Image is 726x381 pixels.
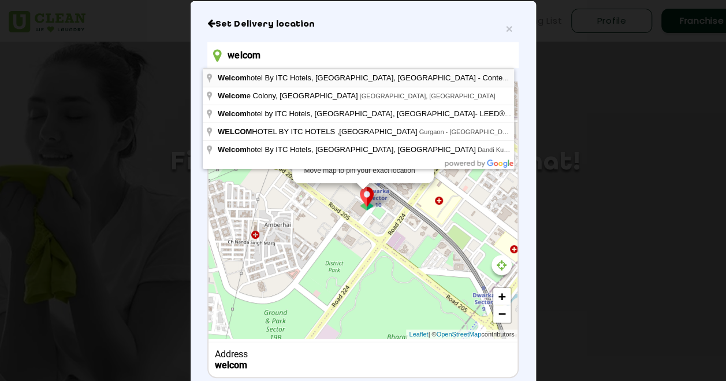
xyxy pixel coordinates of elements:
span: WELCOM [218,127,252,136]
a: Leaflet [409,330,428,339]
div: | © contributors [406,330,517,339]
input: Enter location [207,42,518,68]
h6: Close [207,19,518,30]
span: Welcom [218,73,247,82]
span: [GEOGRAPHIC_DATA], [GEOGRAPHIC_DATA] [360,93,496,99]
a: OpenStreetMap [436,330,481,339]
a: Zoom in [493,288,511,305]
a: Zoom out [493,305,511,323]
span: Welcom [218,91,247,100]
span: × [505,22,512,35]
b: welcom [215,360,247,371]
div: Address [215,349,511,360]
span: Welcom [218,145,247,154]
span: HOTEL BY ITC HOTELS ,[GEOGRAPHIC_DATA] [218,127,419,136]
span: hotel By ITC Hotels, [GEOGRAPHIC_DATA], [GEOGRAPHIC_DATA] [218,145,478,154]
span: e Colony, [GEOGRAPHIC_DATA] [218,91,360,100]
button: Close [505,23,512,35]
span: Welcom [218,109,247,118]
